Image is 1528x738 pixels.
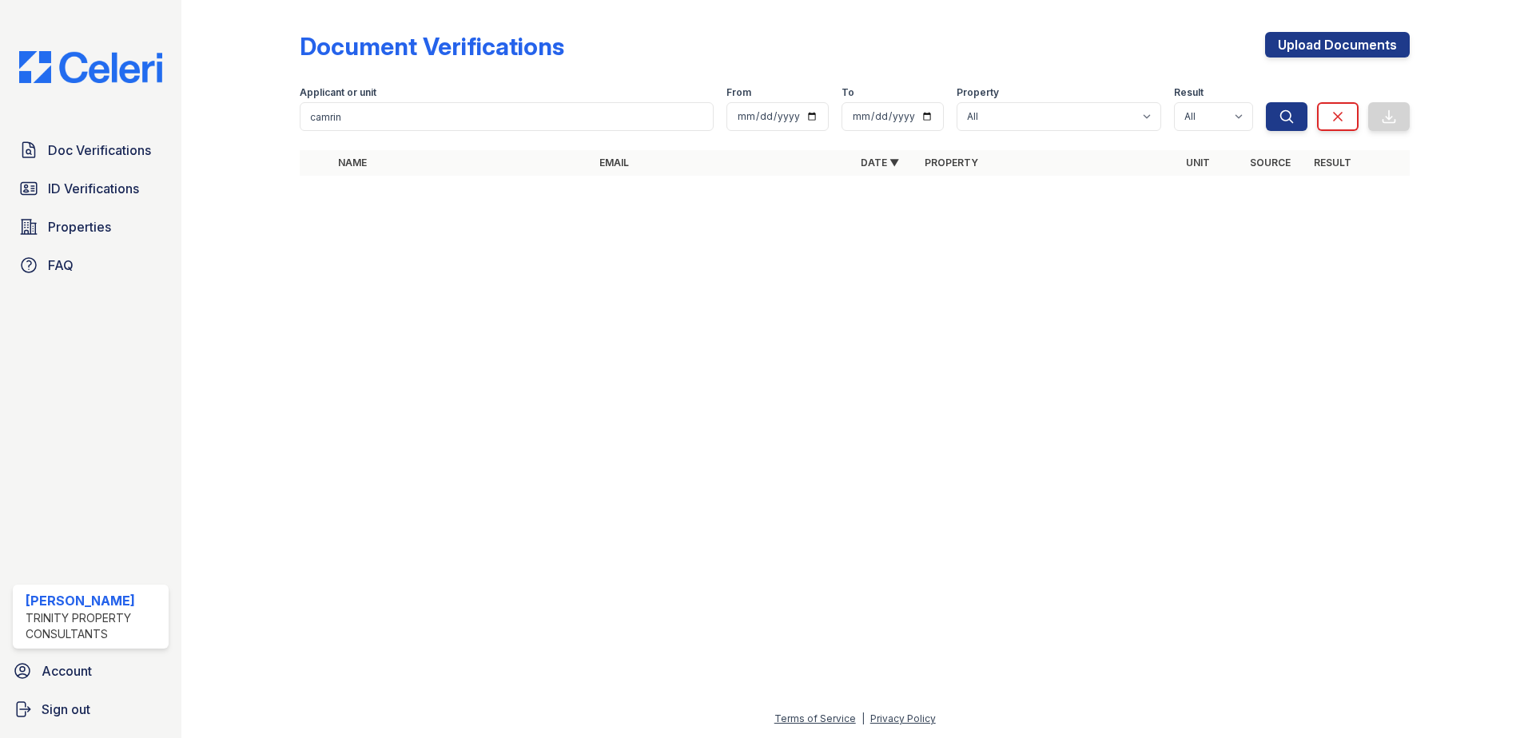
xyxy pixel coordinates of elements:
label: Applicant or unit [300,86,376,99]
a: Privacy Policy [870,712,936,724]
label: From [726,86,751,99]
div: | [861,712,865,724]
a: Terms of Service [774,712,856,724]
div: [PERSON_NAME] [26,591,162,610]
span: Sign out [42,700,90,719]
a: Properties [13,211,169,243]
div: Trinity Property Consultants [26,610,162,642]
span: FAQ [48,256,74,275]
a: Upload Documents [1265,32,1410,58]
img: CE_Logo_Blue-a8612792a0a2168367f1c8372b55b34899dd931a85d93a1a3d3e32e68fde9ad4.png [6,51,175,83]
a: FAQ [13,249,169,281]
a: Result [1314,157,1351,169]
label: Property [957,86,999,99]
a: Unit [1186,157,1210,169]
a: Date ▼ [861,157,899,169]
span: Account [42,661,92,680]
a: ID Verifications [13,173,169,204]
a: Sign out [6,693,175,725]
span: ID Verifications [48,179,139,198]
a: Name [338,157,367,169]
a: Email [599,157,629,169]
label: To [842,86,854,99]
a: Property [925,157,978,169]
span: Doc Verifications [48,141,151,160]
span: Properties [48,217,111,236]
a: Account [6,655,175,687]
label: Result [1174,86,1204,99]
a: Doc Verifications [13,134,169,166]
a: Source [1250,157,1291,169]
div: Document Verifications [300,32,564,61]
input: Search by name, email, or unit number [300,102,714,131]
